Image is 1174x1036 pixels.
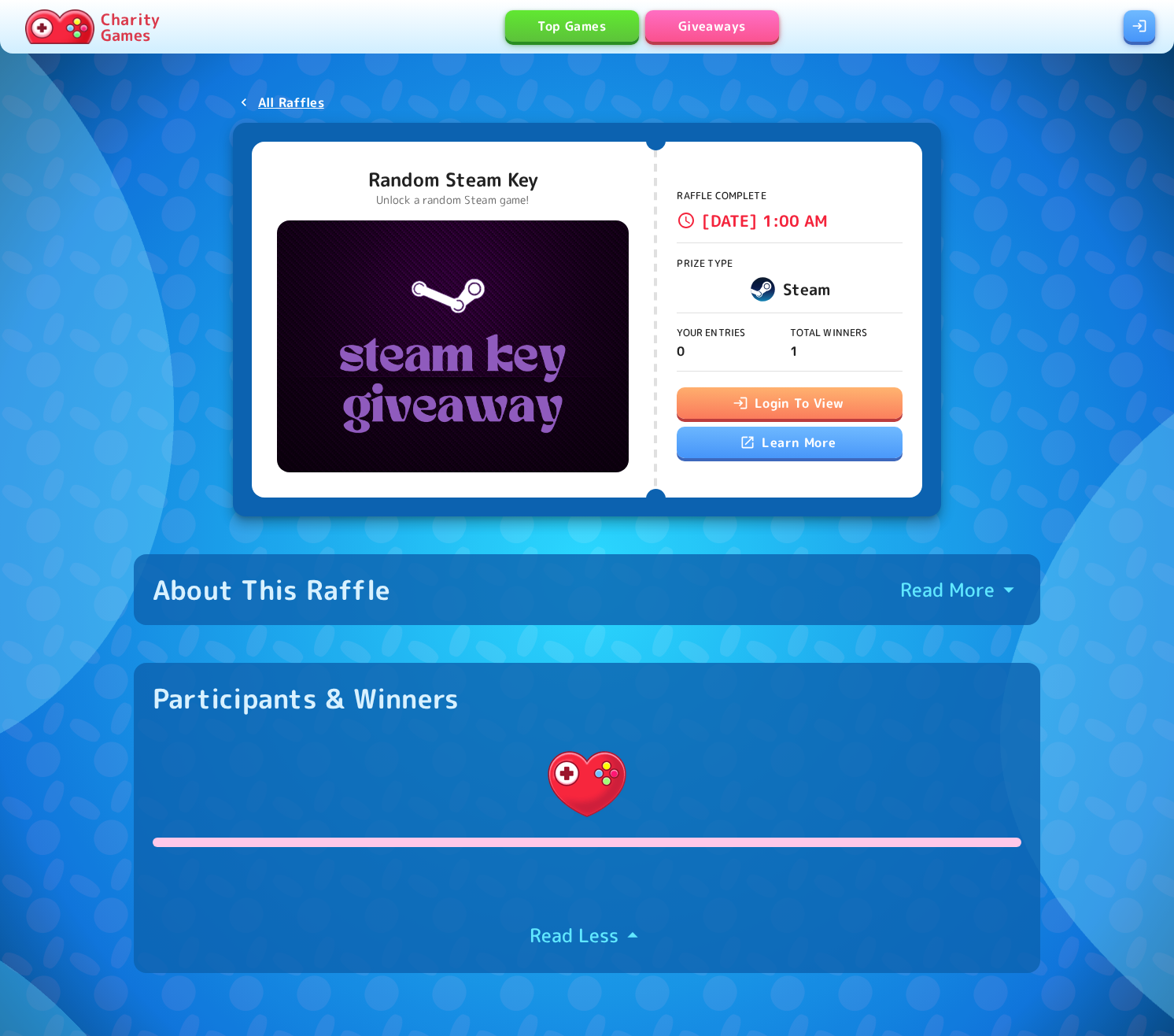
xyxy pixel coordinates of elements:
[25,9,94,44] img: Charity.Games
[368,192,538,208] p: Unlock a random Steam game!
[783,276,830,302] h6: Steam
[530,923,618,948] p: Read Less
[677,189,766,202] span: Raffle Complete
[134,554,1040,625] button: About This RaffleRead More
[537,734,637,834] img: Charity.Games
[233,88,330,117] a: All Raffles
[900,577,995,602] p: Read More
[677,326,745,339] span: Your Entries
[677,342,789,361] p: 0
[677,427,902,458] a: Learn More
[702,208,828,233] p: [DATE] 1:00 AM
[505,10,639,42] a: Top Games
[258,93,324,112] p: All Raffles
[677,257,733,270] span: Prize Type
[677,387,902,419] button: Login To View
[277,220,629,472] img: Random Steam Key
[790,326,868,339] span: Total Winners
[153,573,390,606] div: About This Raffle
[530,923,645,948] button: Read Less
[19,6,166,47] a: Charity Games
[368,167,538,192] p: Random Steam Key
[153,682,460,715] div: Participants & Winners
[101,11,160,43] p: Charity Games
[790,342,903,361] p: 1
[645,10,779,42] a: Giveaways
